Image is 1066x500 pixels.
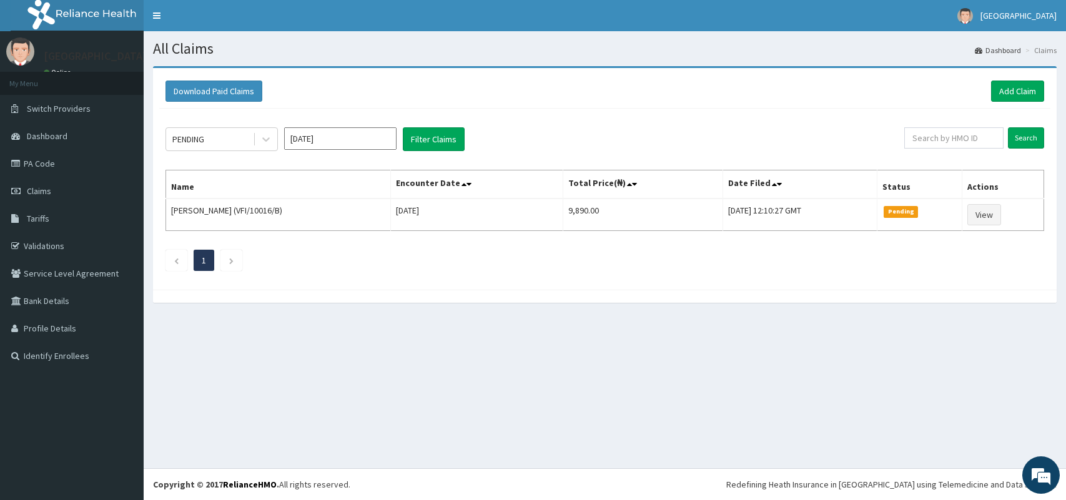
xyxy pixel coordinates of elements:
h1: All Claims [153,41,1057,57]
input: Search [1008,127,1044,149]
th: Total Price(₦) [563,170,723,199]
button: Download Paid Claims [165,81,262,102]
th: Status [877,170,962,199]
span: Switch Providers [27,103,91,114]
td: [DATE] [390,199,563,231]
a: Add Claim [991,81,1044,102]
a: RelianceHMO [223,479,277,490]
a: Next page [229,255,234,266]
img: User Image [6,37,34,66]
div: PENDING [172,133,204,145]
div: Redefining Heath Insurance in [GEOGRAPHIC_DATA] using Telemedicine and Data Science! [726,478,1057,491]
input: Search by HMO ID [904,127,1004,149]
td: [PERSON_NAME] (VFI/10016/B) [166,199,391,231]
span: [GEOGRAPHIC_DATA] [980,10,1057,21]
th: Name [166,170,391,199]
td: 9,890.00 [563,199,723,231]
th: Actions [962,170,1044,199]
input: Select Month and Year [284,127,397,150]
span: Tariffs [27,213,49,224]
p: [GEOGRAPHIC_DATA] [44,51,147,62]
td: [DATE] 12:10:27 GMT [723,199,877,231]
a: Online [44,68,74,77]
a: View [967,204,1001,225]
span: Pending [884,206,918,217]
footer: All rights reserved. [144,468,1066,500]
th: Date Filed [723,170,877,199]
strong: Copyright © 2017 . [153,479,279,490]
a: Dashboard [975,45,1021,56]
button: Filter Claims [403,127,465,151]
a: Previous page [174,255,179,266]
span: Dashboard [27,130,67,142]
span: Claims [27,185,51,197]
th: Encounter Date [390,170,563,199]
li: Claims [1022,45,1057,56]
a: Page 1 is your current page [202,255,206,266]
img: User Image [957,8,973,24]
